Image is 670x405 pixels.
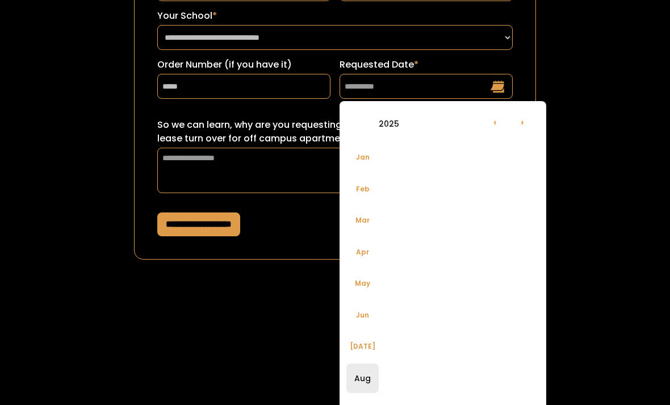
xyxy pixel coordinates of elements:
[346,332,379,362] li: [DATE]
[157,9,513,23] label: Your School
[157,58,330,72] label: Order Number (if you have it)
[346,206,379,236] li: Mar
[346,269,379,299] li: May
[481,108,509,135] li: ‹
[346,237,379,268] li: Apr
[346,364,379,394] li: Aug
[340,58,513,72] label: Requested Date
[346,300,379,331] li: Jun
[509,108,536,135] li: ›
[346,110,432,137] li: 2025
[346,143,379,173] li: Jan
[157,118,513,145] label: So we can learn, why are you requesting this date? (ex: sorority recruitment, lease turn over for...
[346,174,379,204] li: Feb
